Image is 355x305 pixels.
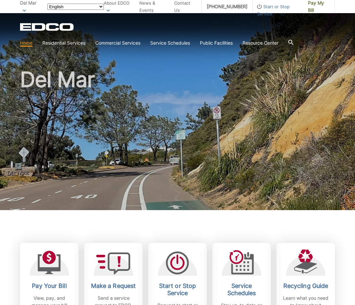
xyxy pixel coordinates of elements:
h2: Recycling Guide [281,282,330,290]
h2: Pay Your Bill [25,282,74,290]
a: Resource Center [243,39,278,47]
a: Commercial Services [95,39,140,47]
a: Home [20,39,33,47]
h2: Service Schedules [217,282,266,297]
h2: Make a Request [89,282,138,290]
a: Public Facilities [200,39,233,47]
select: Select a language [47,4,104,10]
a: Service Schedules [150,39,190,47]
a: Residential Services [42,39,85,47]
a: EDCD logo. Return to the homepage. [20,23,75,31]
h2: Start or Stop Service [153,282,202,297]
h1: Del Mar [20,69,335,213]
